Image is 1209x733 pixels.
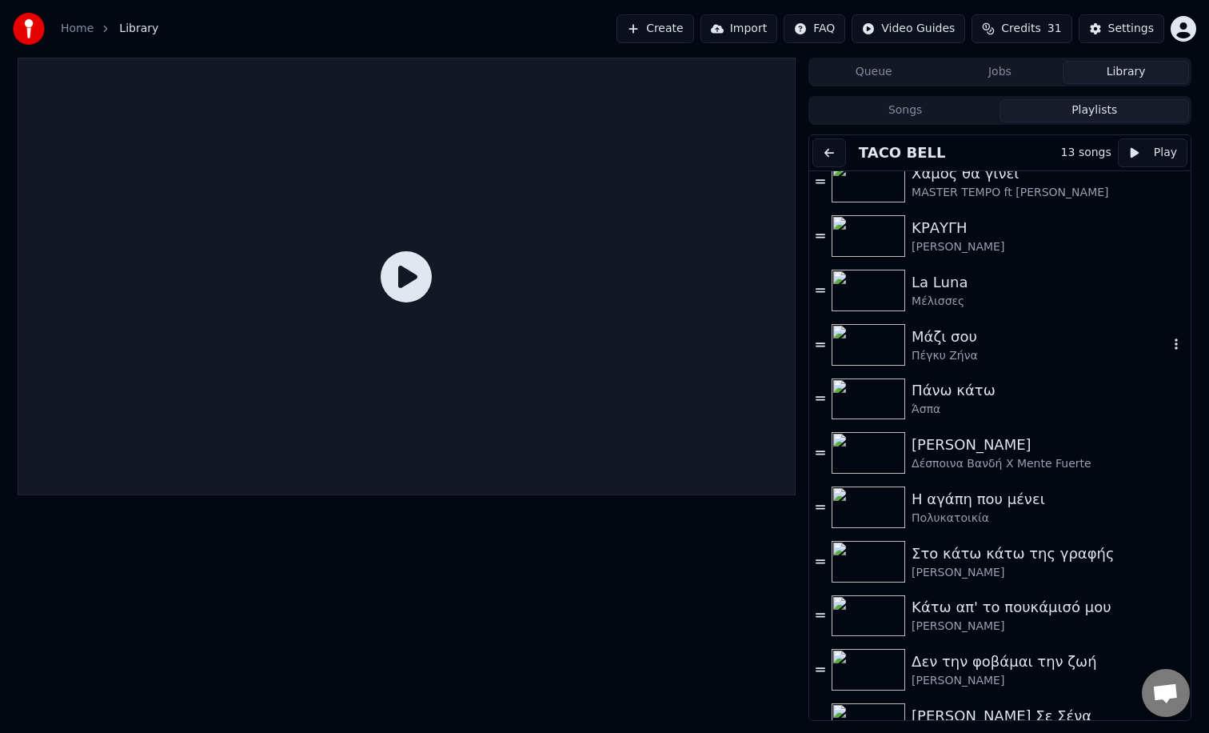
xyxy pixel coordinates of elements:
[1063,61,1189,84] button: Library
[912,434,1184,456] div: [PERSON_NAME]
[912,162,1184,185] div: Χαμός θα γίνει
[811,61,937,84] button: Queue
[1142,669,1190,717] a: Open chat
[852,142,952,164] button: TACO BELL
[912,217,1184,239] div: ΚΡΑΥΓΗ
[912,511,1184,527] div: Πολυκατοικία
[912,619,1184,635] div: [PERSON_NAME]
[912,543,1184,565] div: Στο κάτω κάτω της γραφής
[784,14,845,43] button: FAQ
[1047,21,1062,37] span: 31
[616,14,694,43] button: Create
[912,402,1184,418] div: Άσπα
[1061,145,1111,161] div: 13 songs
[912,596,1184,619] div: Κάτω απ' το πουκάμισό μου
[1118,138,1187,167] button: Play
[912,673,1184,689] div: [PERSON_NAME]
[852,14,965,43] button: Video Guides
[912,565,1184,581] div: [PERSON_NAME]
[912,651,1184,673] div: Δεν την φοβάμαι την ζωή
[1000,99,1189,122] button: Playlists
[13,13,45,45] img: youka
[912,379,1184,402] div: Πάνω κάτω
[912,456,1184,472] div: Δέσποινα Βανδή Χ Mente Fuerte
[912,294,1184,310] div: Μέλισσες
[912,705,1184,727] div: [PERSON_NAME] Σε Σένα
[912,488,1184,511] div: Η αγάπη που μένει
[61,21,94,37] a: Home
[937,61,1063,84] button: Jobs
[61,21,158,37] nav: breadcrumb
[912,239,1184,255] div: [PERSON_NAME]
[1001,21,1040,37] span: Credits
[1108,21,1154,37] div: Settings
[912,185,1184,201] div: MASTER TEMPO ft [PERSON_NAME]
[811,99,1000,122] button: Songs
[912,326,1168,348] div: Μάζι σου
[912,271,1184,294] div: La Luna
[1079,14,1164,43] button: Settings
[912,348,1168,364] div: Πέγκυ Ζήνα
[700,14,777,43] button: Import
[972,14,1071,43] button: Credits31
[119,21,158,37] span: Library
